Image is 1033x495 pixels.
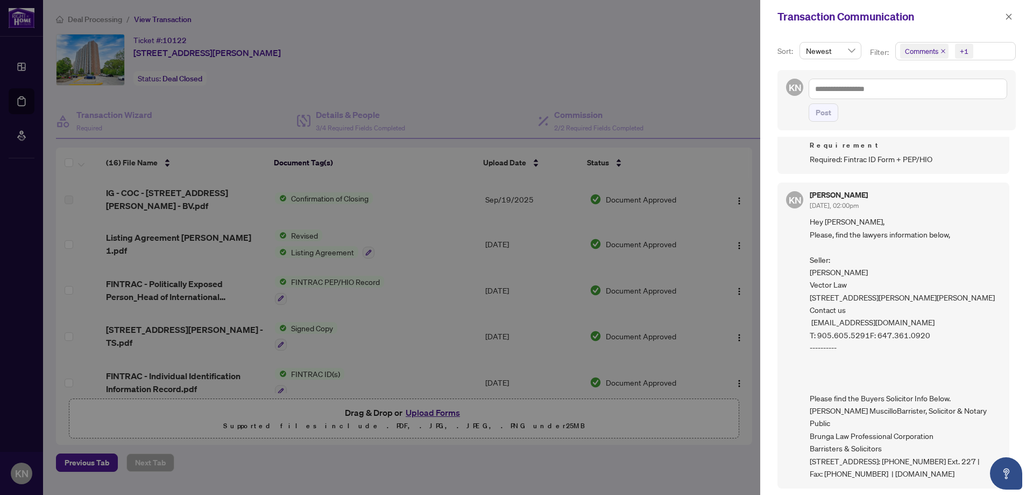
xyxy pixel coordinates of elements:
span: KN [788,80,801,95]
span: Comments [905,46,938,57]
span: Hey [PERSON_NAME], Please, find the lawyers information below, Seller: [PERSON_NAME] Vector Law [... [810,215,1001,480]
h5: [PERSON_NAME] [810,191,868,199]
span: Required: Fintrac ID Form + PEP/HIO [810,153,1001,165]
span: close [1005,13,1013,20]
button: Open asap [990,457,1022,490]
span: [DATE], 02:00pm [810,201,859,210]
p: Sort: [777,45,795,57]
span: Requirement [810,140,1001,151]
span: close [940,48,946,54]
span: Comments [900,44,949,59]
p: Filter: [870,46,890,58]
span: Newest [806,43,855,59]
div: Transaction Communication [777,9,1002,25]
span: KN [788,193,801,207]
button: Post [809,103,838,122]
div: +1 [960,46,968,57]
